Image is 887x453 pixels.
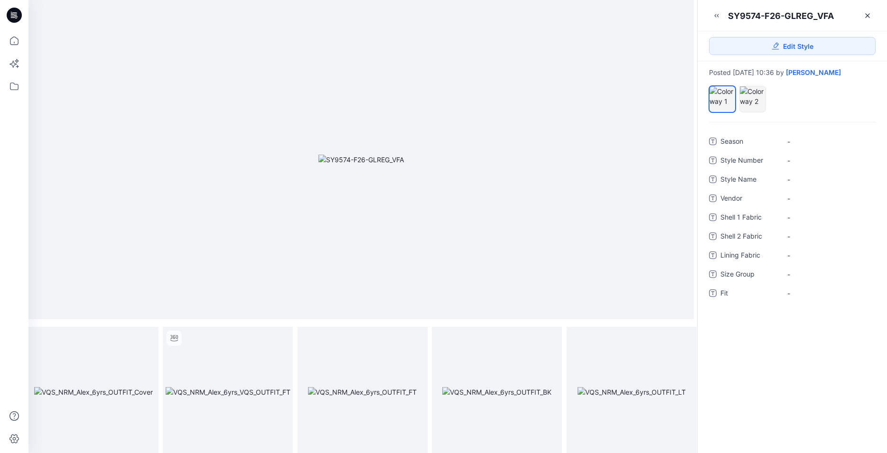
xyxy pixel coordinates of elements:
span: - [787,137,869,147]
img: VQS_NRM_Alex_6yrs_OUTFIT_BK [442,387,551,397]
div: Colorway 2 [739,86,766,112]
span: Style Number [720,155,777,168]
span: - [787,269,869,279]
img: VQS_NRM_Alex_6yrs_OUTFIT_Cover [34,387,153,397]
a: Edit Style [709,37,876,55]
span: - [787,156,869,166]
span: - [787,288,869,298]
a: [PERSON_NAME] [786,69,841,76]
span: Season [720,136,777,149]
span: Shell 1 Fabric [720,212,777,225]
div: Colorway 1 [709,86,736,112]
img: SY9574-F26-GLREG_VFA [318,155,404,165]
button: Minimize [709,8,724,23]
span: Lining Fabric [720,250,777,263]
span: Edit Style [783,41,813,51]
span: - [787,194,869,203]
a: Close Style Presentation [860,8,875,23]
div: Posted [DATE] 10:36 by [709,69,876,76]
span: - [787,250,869,260]
div: SY9574-F26-GLREG_VFA [728,10,834,22]
span: Size Group [720,268,777,282]
span: Shell 2 Fabric [720,231,777,244]
span: Style Name [720,174,777,187]
span: - [787,231,869,241]
span: - [787,213,869,222]
span: Fit [720,287,777,301]
span: Vendor [720,193,777,206]
img: VQS_NRM_Alex_6yrs_VQS_OUTFIT_FT [166,387,290,397]
img: VQS_NRM_Alex_6yrs_OUTFIT_LT [578,387,686,397]
span: - [787,175,869,185]
img: VQS_NRM_Alex_6yrs_OUTFIT_FT [308,387,417,397]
